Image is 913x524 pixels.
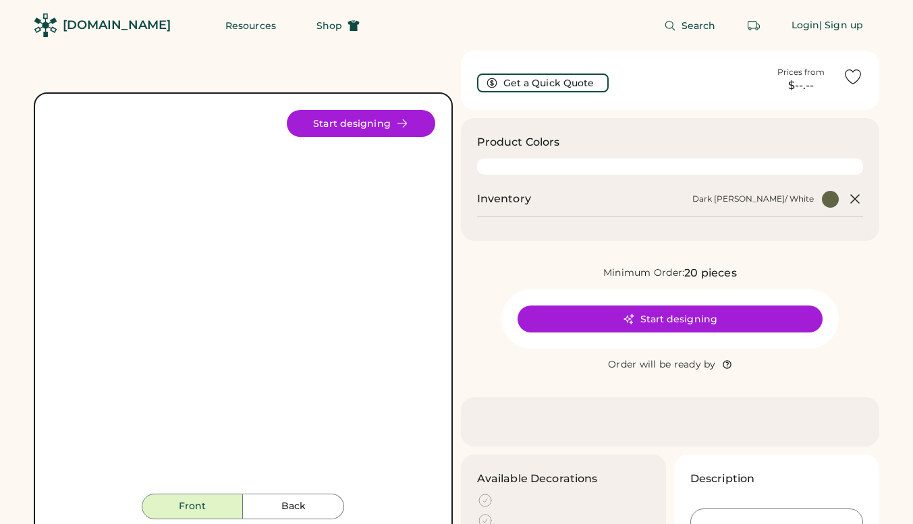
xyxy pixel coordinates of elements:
div: Dark [PERSON_NAME]/ White [692,194,814,204]
h2: Inventory [477,191,531,207]
button: Start designing [518,305,823,332]
button: Search [648,12,732,39]
button: Resources [209,12,292,39]
button: Retrieve an order [740,12,767,39]
div: $--.-- [767,78,835,94]
h3: Available Decorations [477,471,598,487]
span: Search [682,21,716,30]
div: Minimum Order: [603,266,685,280]
div: [DOMAIN_NAME] [63,17,171,34]
button: Start designing [287,110,435,137]
h3: Product Colors [477,134,560,150]
button: Get a Quick Quote [477,74,609,92]
button: Shop [300,12,376,39]
div: | Sign up [819,19,863,32]
div: Login [792,19,820,32]
div: 20 pieces [684,265,736,281]
h3: Description [690,471,755,487]
span: Shop [316,21,342,30]
button: Front [142,494,243,519]
div: Prices from [777,67,825,78]
div: Order will be ready by [608,358,716,372]
img: Rendered Logo - Screens [34,13,57,37]
button: Back [243,494,344,519]
img: yH5BAEAAAAALAAAAAABAAEAAAIBRAA7 [51,110,435,494]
